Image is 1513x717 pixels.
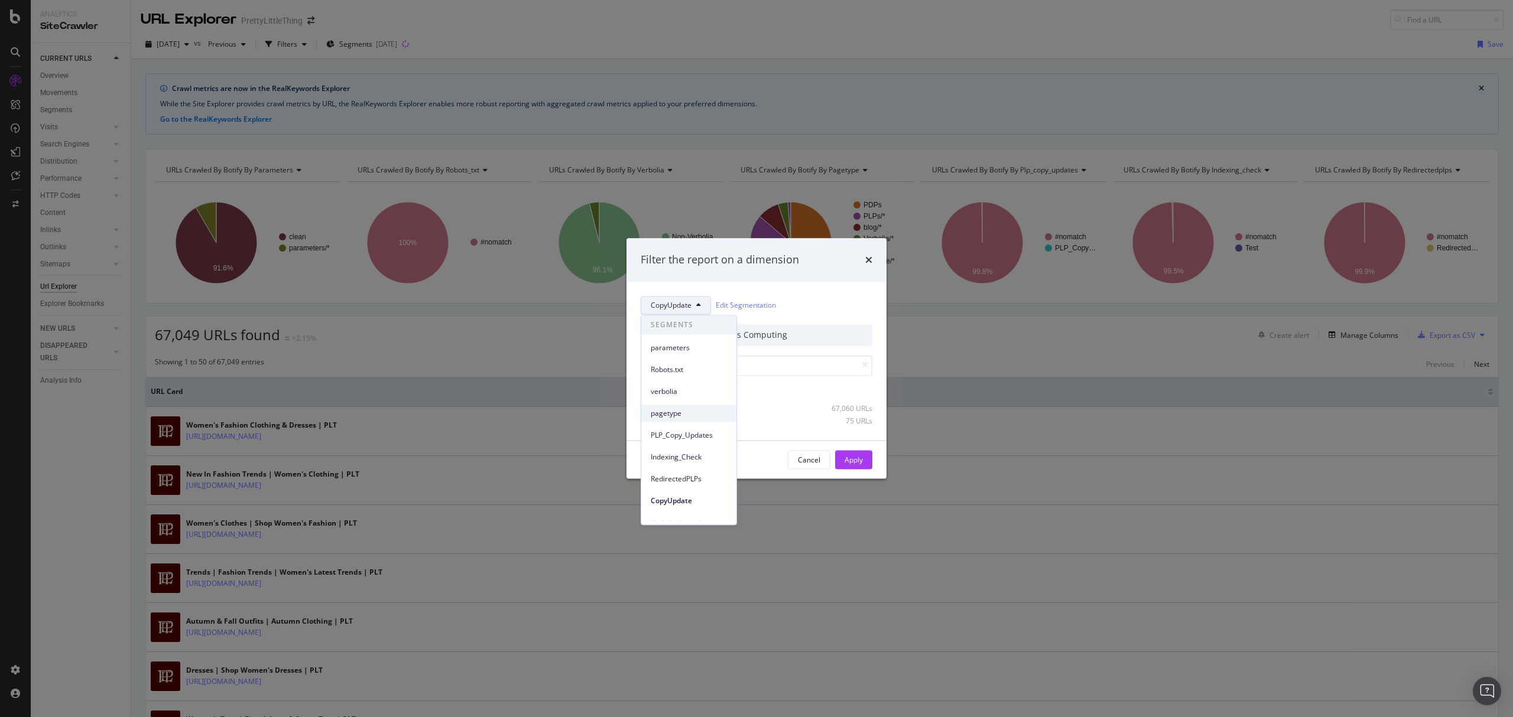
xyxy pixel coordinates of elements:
[651,386,727,397] span: verbolia
[788,451,830,470] button: Cancel
[651,301,691,311] span: CopyUpdate
[845,455,863,465] div: Apply
[651,430,727,441] span: PLP_Copy_Updates
[651,364,727,375] span: Robots.txt
[798,455,820,465] div: Cancel
[814,416,872,426] div: 75 URLs
[651,517,727,528] span: VerboliaAmends
[814,403,872,413] div: 67,060 URLs
[641,355,872,376] input: Search
[651,343,727,353] span: parameters
[626,238,887,478] div: modal
[641,385,872,395] div: Select all data available
[641,315,736,334] span: SEGMENTS
[651,496,727,506] span: CopyUpdate
[641,296,711,315] button: CopyUpdate
[865,252,872,268] div: times
[651,474,727,484] span: RedirectedPLPs
[716,299,776,312] a: Edit Segmentation
[1473,677,1501,705] div: Open Intercom Messenger
[651,452,727,462] span: Indexing_Check
[641,252,799,268] div: Filter the report on a dimension
[651,408,727,419] span: pagetype
[835,451,872,470] button: Apply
